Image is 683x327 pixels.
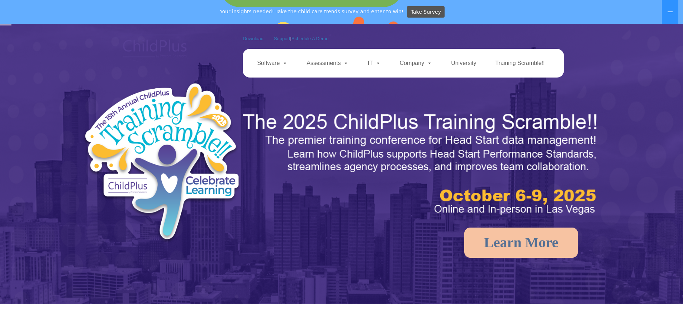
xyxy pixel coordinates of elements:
[360,56,388,70] a: IT
[243,36,328,41] font: |
[407,6,445,18] a: Take Survey
[464,228,578,258] a: Learn More
[411,6,441,18] span: Take Survey
[243,36,264,41] a: Download
[393,56,439,70] a: Company
[299,56,356,70] a: Assessments
[119,29,191,65] img: ChildPlus by Procare Solutions
[291,36,328,41] a: Schedule A Demo
[444,56,483,70] a: University
[488,56,552,70] a: Training Scramble!!
[220,17,404,201] img: 👏
[250,56,295,70] a: Software
[274,36,290,41] a: Support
